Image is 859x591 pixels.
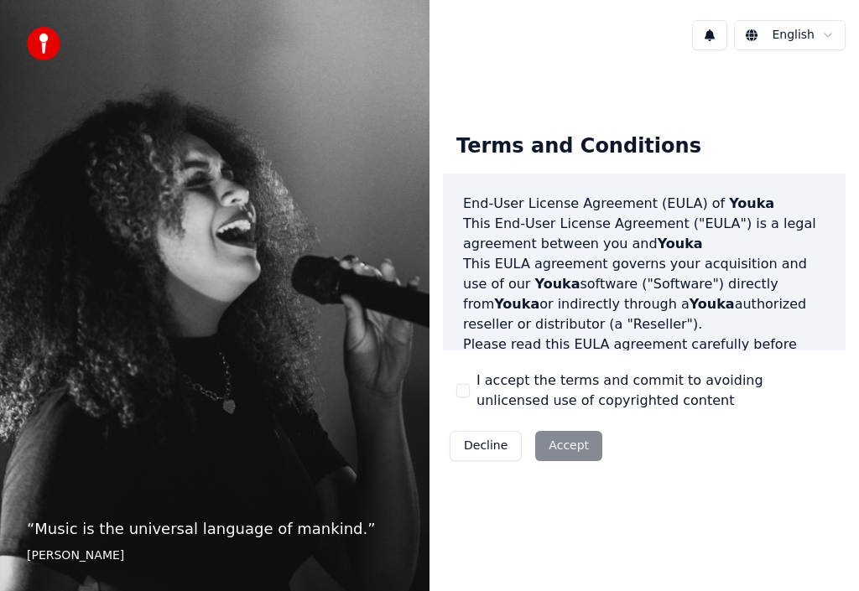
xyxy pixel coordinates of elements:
p: Please read this EULA agreement carefully before completing the installation process and using th... [463,334,825,435]
h3: End-User License Agreement (EULA) of [463,194,825,214]
div: Terms and Conditions [443,120,715,174]
footer: [PERSON_NAME] [27,547,403,564]
span: Youka [535,276,580,292]
p: “ Music is the universal language of mankind. ” [27,517,403,541]
img: youka [27,27,60,60]
span: Youka [658,236,703,251]
span: Youka [494,296,539,312]
p: This End-User License Agreement ("EULA") is a legal agreement between you and [463,214,825,254]
button: Decline [450,431,522,461]
span: Youka [690,296,735,312]
label: I accept the terms and commit to avoiding unlicensed use of copyrighted content [476,371,832,411]
p: This EULA agreement governs your acquisition and use of our software ("Software") directly from o... [463,254,825,334]
span: Youka [729,195,774,211]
